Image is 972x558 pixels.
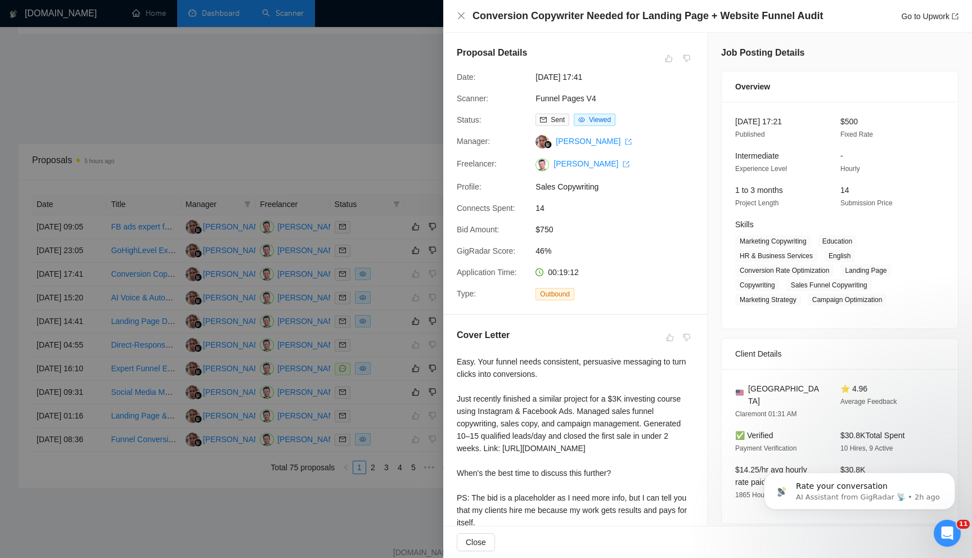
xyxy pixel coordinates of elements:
h5: Proposal Details [457,46,527,60]
a: Go to Upworkexport [901,12,958,21]
h5: Cover Letter [457,328,510,342]
span: 14 [535,202,704,214]
span: Project Length [735,199,778,207]
iframe: Intercom notifications message [747,449,972,528]
img: 🇺🇸 [736,389,744,397]
span: Experience Level [735,165,787,173]
span: Profile: [457,182,481,191]
span: Type: [457,289,476,298]
span: Close [466,536,486,548]
img: c1rciKhwV3klFW0T5PGUHgdM-4CgY_jzYtsaSYhuGIoZo95AG3mZqkj9xVSdy448cN [535,158,549,172]
span: GigRadar Score: [457,246,515,255]
span: 1865 Hours [735,491,770,499]
span: Connects Spent: [457,204,515,213]
span: Skills [735,220,754,229]
a: [PERSON_NAME] export [553,159,629,168]
span: $14.25/hr avg hourly rate paid [735,465,807,487]
h4: Conversion Copywriter Needed for Landing Page + Website Funnel Audit [472,9,823,23]
span: mail [540,116,547,123]
button: Close [457,533,495,551]
span: Date: [457,73,475,82]
span: export [623,161,629,168]
span: $750 [535,223,704,236]
span: Payment Verification [735,444,796,452]
span: clock-circle [535,268,543,276]
span: Sales Copywriting [535,181,704,193]
span: Freelancer: [457,159,497,168]
span: close [457,11,466,20]
span: Sales Funnel Copywriting [786,279,872,291]
div: Client Details [735,339,944,369]
a: [PERSON_NAME] export [556,137,632,146]
span: Status: [457,115,481,124]
span: $30.8K Total Spent [840,431,904,440]
span: Fixed Rate [840,130,873,138]
span: Sent [551,116,565,124]
span: Published [735,130,765,138]
span: export [952,13,958,20]
span: export [625,138,632,145]
span: [DATE] 17:21 [735,117,782,126]
span: - [840,151,843,160]
span: [GEOGRAPHIC_DATA] [748,382,822,407]
span: Outbound [535,288,574,300]
span: [DATE] 17:41 [535,71,704,83]
button: Close [457,11,466,21]
div: Easy. Your funnel needs consistent, persuasive messaging to turn clicks into conversions. Just re... [457,355,694,529]
iframe: Intercom live chat [934,520,961,547]
span: 10 Hires, 9 Active [840,444,893,452]
span: ✅ Verified [735,431,773,440]
span: $500 [840,117,858,126]
span: Average Feedback [840,398,897,406]
span: Overview [735,80,770,93]
span: 14 [840,186,849,195]
span: 1 to 3 months [735,186,783,195]
span: Education [818,235,857,247]
span: Viewed [589,116,611,124]
span: HR & Business Services [735,250,817,262]
span: Marketing Copywriting [735,235,811,247]
span: Manager: [457,137,490,146]
span: Conversion Rate Optimization [735,264,834,277]
span: Marketing Strategy [735,294,801,306]
span: Copywriting [735,279,780,291]
span: Application Time: [457,268,517,277]
span: Hourly [840,165,860,173]
span: Landing Page [840,264,891,277]
span: Intermediate [735,151,779,160]
img: gigradar-bm.png [544,141,552,148]
a: Funnel Pages V4 [535,94,596,103]
span: 11 [957,520,970,529]
span: 00:19:12 [548,268,579,277]
span: Bid Amount: [457,225,499,234]
span: English [824,250,855,262]
span: Scanner: [457,94,488,103]
span: Submission Price [840,199,893,207]
h5: Job Posting Details [721,46,804,60]
span: eye [578,116,585,123]
span: 46% [535,245,704,257]
span: Campaign Optimization [808,294,887,306]
span: Claremont 01:31 AM [735,410,796,418]
span: ⭐ 4.96 [840,384,867,393]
